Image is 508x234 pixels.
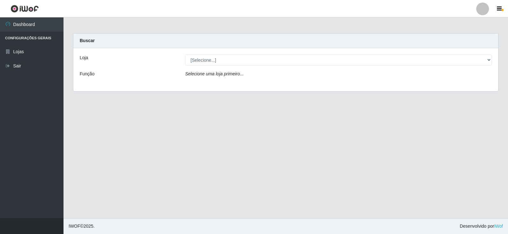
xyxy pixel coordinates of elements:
[80,54,88,61] label: Loja
[80,38,95,43] strong: Buscar
[10,5,39,13] img: CoreUI Logo
[69,224,80,229] span: IWOF
[80,71,95,77] label: Função
[185,71,244,76] i: Selecione uma loja primeiro...
[69,223,95,230] span: © 2025 .
[494,224,503,229] a: iWof
[460,223,503,230] span: Desenvolvido por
